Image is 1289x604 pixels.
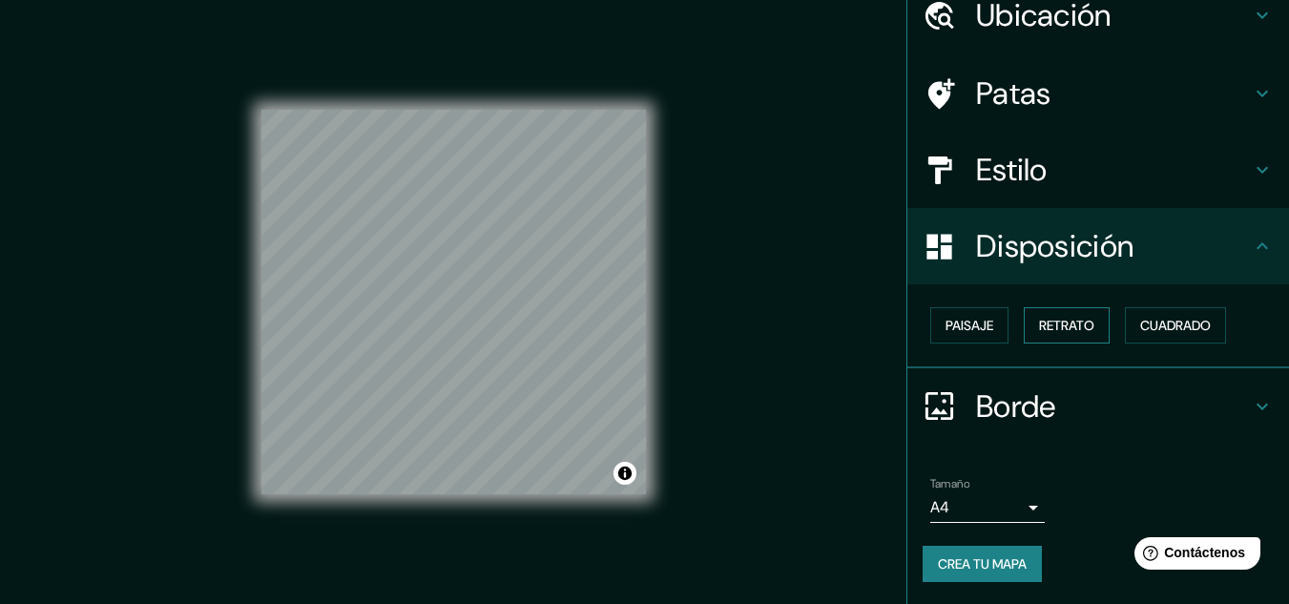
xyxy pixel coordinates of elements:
button: Retrato [1024,307,1110,344]
font: Borde [976,386,1056,427]
button: Paisaje [930,307,1008,344]
font: Cuadrado [1140,317,1211,334]
font: Patas [976,73,1051,114]
button: Activar o desactivar atribución [613,462,636,485]
font: Disposición [976,226,1133,266]
canvas: Mapa [261,110,646,494]
button: Cuadrado [1125,307,1226,344]
font: Paisaje [946,317,993,334]
font: Crea tu mapa [938,555,1027,573]
div: A4 [930,492,1045,523]
iframe: Lanzador de widgets de ayuda [1119,530,1268,583]
div: Patas [907,55,1289,132]
div: Borde [907,368,1289,445]
button: Crea tu mapa [923,546,1042,582]
font: Retrato [1039,317,1094,334]
font: Estilo [976,150,1048,190]
div: Estilo [907,132,1289,208]
font: Tamaño [930,476,969,491]
div: Disposición [907,208,1289,284]
font: A4 [930,497,949,517]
